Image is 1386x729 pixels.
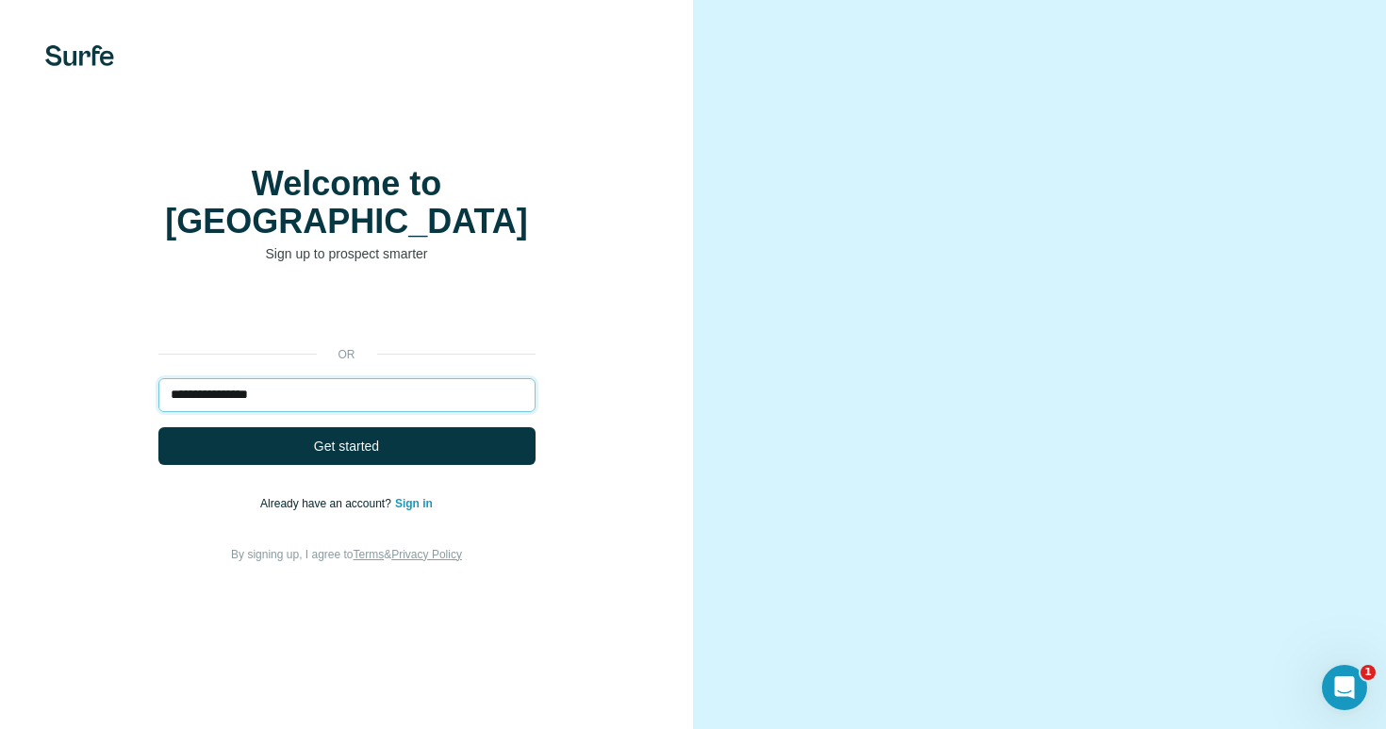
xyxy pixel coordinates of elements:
[260,497,395,510] span: Already have an account?
[395,497,433,510] a: Sign in
[231,548,462,561] span: By signing up, I agree to &
[998,19,1367,277] iframe: Sign in with Google Dialogue
[149,291,545,333] iframe: Sign in with Google Button
[317,346,377,363] p: or
[158,427,536,465] button: Get started
[314,437,379,456] span: Get started
[1322,665,1367,710] iframe: Intercom live chat
[45,45,114,66] img: Surfe's logo
[158,291,536,333] div: Sign in with Google. Opens in new tab
[158,244,536,263] p: Sign up to prospect smarter
[354,548,385,561] a: Terms
[391,548,462,561] a: Privacy Policy
[1361,665,1376,680] span: 1
[158,165,536,240] h1: Welcome to [GEOGRAPHIC_DATA]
